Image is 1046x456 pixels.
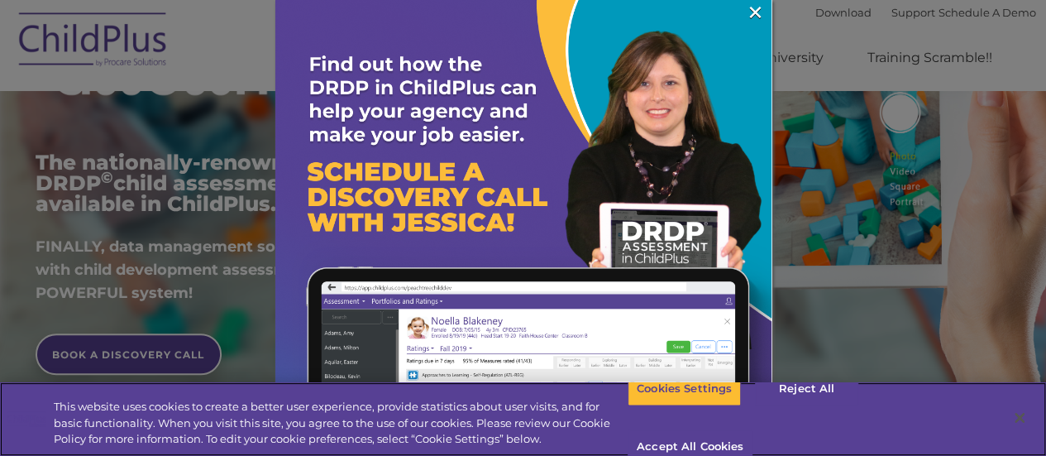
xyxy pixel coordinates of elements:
[746,4,765,21] a: ×
[54,399,628,448] div: This website uses cookies to create a better user experience, provide statistics about user visit...
[755,372,858,406] button: Reject All
[628,372,741,406] button: Cookies Settings
[1001,400,1038,436] button: Close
